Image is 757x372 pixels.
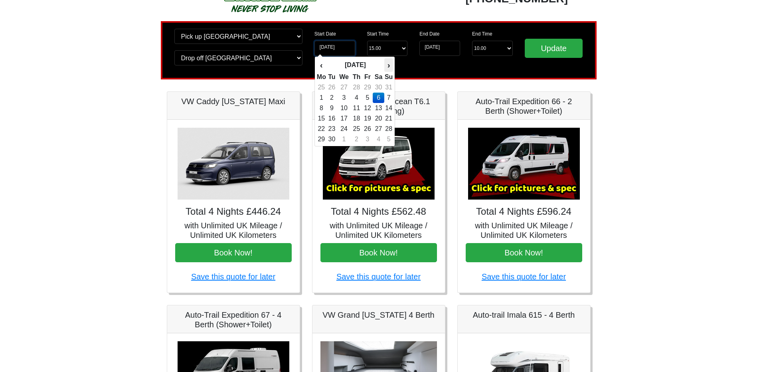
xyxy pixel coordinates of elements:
a: Save this quote for later [336,272,421,281]
td: 2 [351,134,362,144]
input: Update [525,39,583,58]
input: Start Date [314,41,355,56]
td: 23 [326,124,337,134]
td: 4 [373,134,384,144]
td: 25 [316,82,326,93]
td: 2 [326,93,337,103]
td: 24 [337,124,351,134]
th: Su [384,72,393,82]
td: 1 [337,134,351,144]
td: 28 [351,82,362,93]
h4: Total 4 Nights £446.24 [175,206,292,218]
td: 8 [316,103,326,113]
td: 26 [362,124,373,134]
td: 29 [362,82,373,93]
th: Fr [362,72,373,82]
button: Book Now! [320,243,437,262]
h5: VW Grand [US_STATE] 4 Berth [320,310,437,320]
h4: Total 4 Nights £596.24 [466,206,582,218]
td: 31 [384,82,393,93]
td: 26 [326,82,337,93]
h5: VW Caddy [US_STATE] Maxi [175,97,292,106]
a: Save this quote for later [482,272,566,281]
td: 4 [351,93,362,103]
td: 14 [384,103,393,113]
td: 25 [351,124,362,134]
td: 18 [351,113,362,124]
td: 3 [337,93,351,103]
td: 22 [316,124,326,134]
h4: Total 4 Nights £562.48 [320,206,437,218]
td: 17 [337,113,351,124]
td: 19 [362,113,373,124]
input: Return Date [419,41,460,56]
td: 27 [337,82,351,93]
th: › [384,58,393,72]
label: End Time [472,30,492,38]
td: 6 [373,93,384,103]
img: Auto-Trail Expedition 66 - 2 Berth (Shower+Toilet) [468,128,580,200]
td: 30 [326,134,337,144]
h5: Auto-trail Imala 615 - 4 Berth [466,310,582,320]
th: Mo [316,72,326,82]
td: 5 [362,93,373,103]
td: 30 [373,82,384,93]
td: 29 [316,134,326,144]
td: 10 [337,103,351,113]
th: Sa [373,72,384,82]
button: Book Now! [175,243,292,262]
label: Start Date [314,30,336,38]
td: 1 [316,93,326,103]
td: 9 [326,103,337,113]
h5: with Unlimited UK Mileage / Unlimited UK Kilometers [175,221,292,240]
td: 15 [316,113,326,124]
button: Book Now! [466,243,582,262]
img: VW California Ocean T6.1 (Auto, Awning) [323,128,435,200]
td: 7 [384,93,393,103]
td: 16 [326,113,337,124]
img: VW Caddy California Maxi [178,128,289,200]
td: 20 [373,113,384,124]
a: Save this quote for later [191,272,275,281]
th: [DATE] [326,58,384,72]
th: Tu [326,72,337,82]
label: End Date [419,30,439,38]
h5: Auto-Trail Expedition 66 - 2 Berth (Shower+Toilet) [466,97,582,116]
td: 3 [362,134,373,144]
td: 12 [362,103,373,113]
th: ‹ [316,58,326,72]
label: Start Time [367,30,389,38]
td: 21 [384,113,393,124]
td: 28 [384,124,393,134]
h5: with Unlimited UK Mileage / Unlimited UK Kilometers [466,221,582,240]
h5: with Unlimited UK Mileage / Unlimited UK Kilometers [320,221,437,240]
td: 27 [373,124,384,134]
th: We [337,72,351,82]
h5: Auto-Trail Expedition 67 - 4 Berth (Shower+Toilet) [175,310,292,329]
td: 11 [351,103,362,113]
th: Th [351,72,362,82]
td: 13 [373,103,384,113]
td: 5 [384,134,393,144]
